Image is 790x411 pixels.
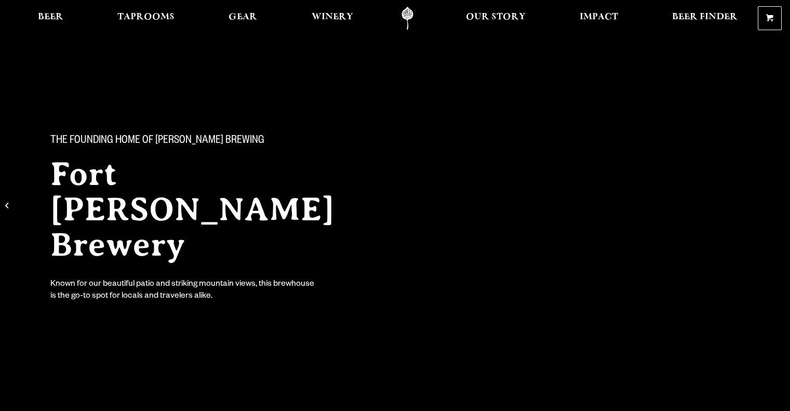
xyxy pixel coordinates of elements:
a: Odell Home [388,7,427,30]
span: Winery [312,13,353,21]
span: Impact [580,13,618,21]
a: Winery [305,7,360,30]
a: Taprooms [111,7,181,30]
a: Gear [222,7,264,30]
div: Known for our beautiful patio and striking mountain views, this brewhouse is the go-to spot for l... [50,279,316,303]
a: Beer [31,7,70,30]
h2: Fort [PERSON_NAME] Brewery [50,156,374,262]
span: Gear [229,13,257,21]
span: Beer Finder [672,13,738,21]
span: Our Story [466,13,526,21]
a: Impact [573,7,625,30]
span: Beer [38,13,63,21]
a: Beer Finder [665,7,744,30]
span: Taprooms [117,13,175,21]
a: Our Story [459,7,532,30]
span: The Founding Home of [PERSON_NAME] Brewing [50,135,264,148]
